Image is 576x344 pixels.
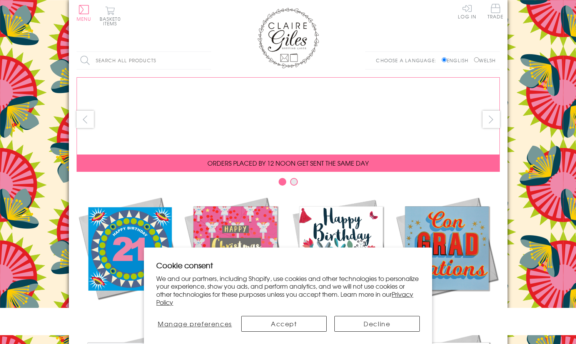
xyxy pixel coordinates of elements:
[156,260,420,271] h2: Cookie consent
[483,111,500,128] button: next
[257,8,319,68] img: Claire Giles Greetings Cards
[442,57,472,64] label: English
[156,274,420,306] p: We and our partners, including Shopify, use cookies and other technologies to personalize your ex...
[442,57,447,62] input: English
[488,4,504,19] span: Trade
[100,6,121,26] button: Basket0 items
[156,289,413,307] a: Privacy Policy
[241,316,327,332] button: Accept
[376,57,440,64] p: Choose a language:
[334,316,420,332] button: Decline
[77,52,211,69] input: Search all products
[290,178,298,186] button: Carousel Page 2
[488,4,504,20] a: Trade
[279,178,286,186] button: Carousel Page 1 (Current Slide)
[288,195,394,316] a: Birthdays
[77,195,182,316] a: New Releases
[394,195,500,316] a: Academic
[207,158,369,168] span: ORDERS PLACED BY 12 NOON GET SENT THE SAME DAY
[103,15,121,27] span: 0 items
[458,4,476,19] a: Log In
[77,5,92,21] button: Menu
[77,178,500,189] div: Carousel Pagination
[427,307,467,316] span: Academic
[158,319,232,328] span: Manage preferences
[104,307,154,316] span: New Releases
[156,316,233,332] button: Manage preferences
[474,57,496,64] label: Welsh
[77,111,94,128] button: prev
[204,52,211,69] input: Search
[182,195,288,316] a: Christmas
[474,57,479,62] input: Welsh
[77,15,92,22] span: Menu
